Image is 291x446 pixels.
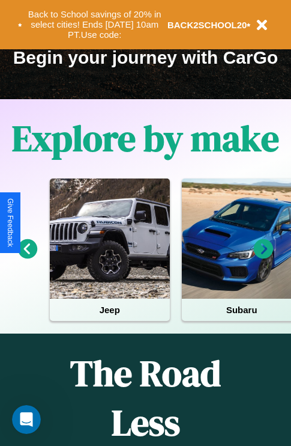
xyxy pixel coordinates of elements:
h1: Explore by make [12,114,279,163]
h4: Jeep [50,299,170,321]
button: Back to School savings of 20% in select cities! Ends [DATE] 10am PT.Use code: [22,6,167,43]
iframe: Intercom live chat [12,405,41,434]
b: BACK2SCHOOL20 [167,20,247,30]
div: Give Feedback [6,198,14,247]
